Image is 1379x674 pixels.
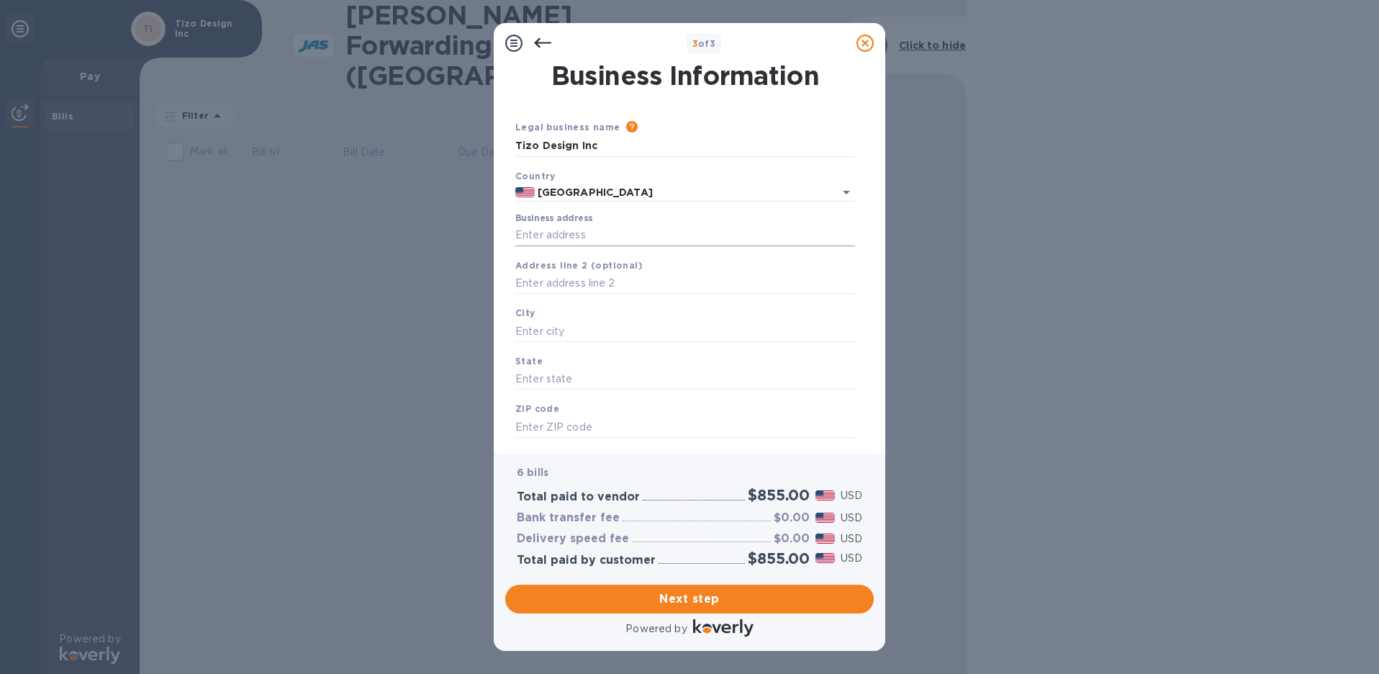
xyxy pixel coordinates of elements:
p: USD [841,511,862,526]
h2: $855.00 [748,549,810,567]
input: Select country [535,184,815,202]
img: USD [815,513,835,523]
span: Next step [517,590,862,608]
b: of 3 [692,38,716,49]
img: US [515,187,535,197]
button: Next step [505,585,874,614]
h3: $0.00 [774,511,810,525]
label: Business address [515,215,592,223]
b: State [515,356,543,367]
p: USD [841,551,862,566]
img: USD [815,553,835,563]
input: Enter address line 2 [515,273,855,295]
img: USD [815,490,835,500]
h3: Delivery speed fee [517,532,629,546]
h3: $0.00 [774,532,810,546]
h3: Total paid to vendor [517,490,640,504]
h3: Bank transfer fee [517,511,620,525]
img: Logo [693,619,754,637]
span: 3 [692,38,698,49]
b: City [515,307,535,318]
p: USD [841,488,862,503]
b: Legal business name [515,122,620,132]
input: Enter ZIP code [515,416,855,438]
h1: Business Information [512,60,858,91]
b: Country [515,171,556,181]
b: 6 bills [517,467,548,478]
h2: $855.00 [748,486,810,504]
b: Address line 2 (optional) [515,260,643,271]
input: Enter city [515,320,855,342]
p: Powered by [625,621,687,637]
input: Enter state [515,369,855,390]
input: Enter address [515,225,855,246]
h3: Total paid by customer [517,554,656,567]
b: ZIP code [515,403,559,414]
p: USD [841,531,862,547]
input: Enter legal business name [515,135,855,157]
button: Open [836,182,856,202]
img: USD [815,534,835,544]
